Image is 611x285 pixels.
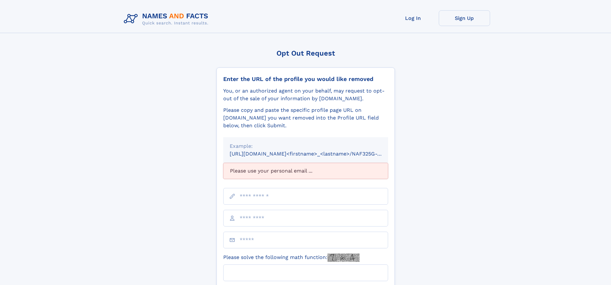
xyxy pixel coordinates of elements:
a: Sign Up [439,10,490,26]
div: Opt Out Request [216,49,395,57]
div: You, or an authorized agent on your behalf, may request to opt-out of the sale of your informatio... [223,87,388,102]
div: Enter the URL of the profile you would like removed [223,76,388,83]
div: Please copy and paste the specific profile page URL on [DOMAIN_NAME] you want removed into the Pr... [223,106,388,129]
a: Log In [387,10,439,26]
label: Please solve the following math function: [223,254,360,262]
div: Please use your personal email ... [223,163,388,179]
img: Logo Names and Facts [121,10,214,28]
div: Example: [230,142,382,150]
small: [URL][DOMAIN_NAME]<firstname>_<lastname>/NAF325G-xxxxxxxx [230,151,400,157]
